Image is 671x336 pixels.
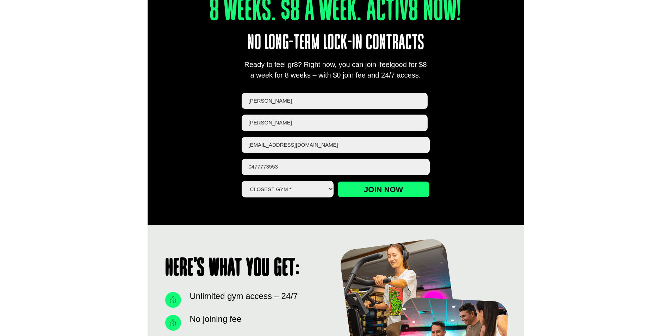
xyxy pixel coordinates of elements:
[242,93,428,109] input: First name *
[165,257,329,281] h1: Here’s what you get:
[337,181,430,197] input: Join now
[242,137,430,153] input: Email *
[188,313,242,325] span: No joining fee
[242,59,430,80] div: Ready to feel gr8? Right now, you can join ifeelgood for $8 a week for 8 weeks – with $0 join fee...
[188,290,298,303] span: Unlimited gym access – 24/7
[166,28,505,59] p: No long-term lock-in contracts
[242,115,428,131] input: Last name *
[242,159,430,175] input: Phone *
